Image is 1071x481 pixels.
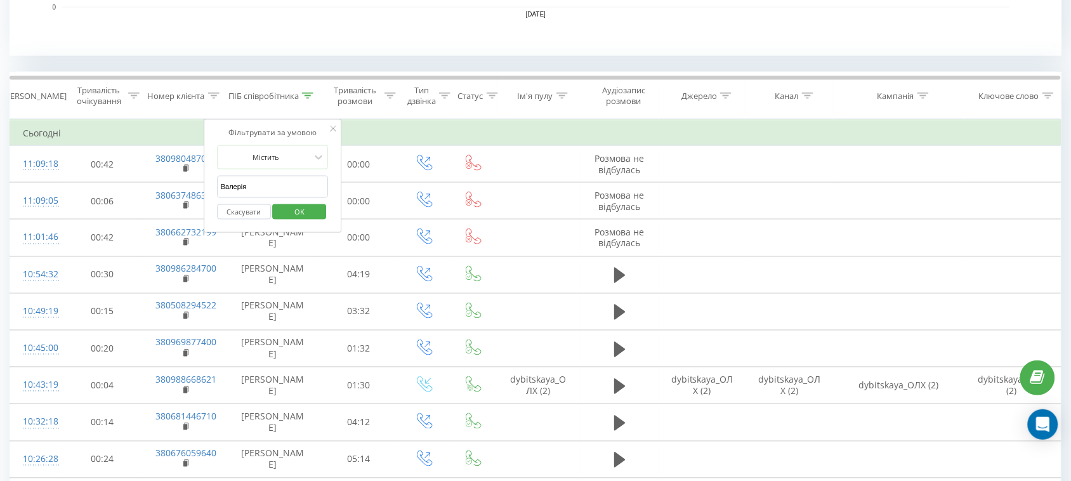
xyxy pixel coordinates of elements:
[23,152,49,176] div: 11:09:18
[155,263,216,275] a: 380986284700
[595,226,645,249] span: Розмова не відбулась
[775,91,799,102] div: Канал
[318,293,399,330] td: 03:32
[329,85,381,107] div: Тривалість розмови
[964,367,1061,404] td: dybitskaya_ОЛХ (2)
[458,91,483,102] div: Статус
[155,374,216,386] a: 380988668621
[155,300,216,312] a: 380508294522
[52,4,56,11] text: 0
[62,404,143,441] td: 00:14
[62,183,143,220] td: 00:06
[595,189,645,213] span: Розмова не відбулась
[318,404,399,441] td: 04:12
[73,85,125,107] div: Тривалість очікування
[496,367,581,404] td: dybitskaya_ОЛХ (2)
[1028,409,1058,440] div: Open Intercom Messenger
[62,293,143,330] td: 00:15
[23,300,49,324] div: 10:49:19
[10,121,1061,146] td: Сьогодні
[217,126,329,139] div: Фільтрувати за умовою
[23,336,49,361] div: 10:45:00
[979,91,1039,102] div: Ключове слово
[282,202,317,221] span: OK
[3,91,67,102] div: [PERSON_NAME]
[518,91,553,102] div: Ім'я пулу
[23,225,49,250] div: 11:01:46
[62,256,143,293] td: 00:30
[227,256,318,293] td: [PERSON_NAME]
[227,293,318,330] td: [PERSON_NAME]
[23,410,49,435] div: 10:32:18
[23,447,49,472] div: 10:26:28
[659,367,746,404] td: dybitskaya_ОЛХ (2)
[877,91,914,102] div: Кампанія
[318,220,399,256] td: 00:00
[23,188,49,213] div: 11:09:05
[318,256,399,293] td: 04:19
[155,152,216,164] a: 380980487009
[228,91,299,102] div: ПІБ співробітника
[746,367,834,404] td: dybitskaya_ОЛХ (2)
[227,331,318,367] td: [PERSON_NAME]
[155,226,216,238] a: 380662732199
[23,373,49,398] div: 10:43:19
[62,367,143,404] td: 00:04
[318,146,399,183] td: 00:00
[681,91,717,102] div: Джерело
[62,331,143,367] td: 00:20
[217,176,329,198] input: Введіть значення
[318,183,399,220] td: 00:00
[155,336,216,348] a: 380969877400
[227,441,318,478] td: [PERSON_NAME]
[155,189,216,201] a: 380637486340
[62,441,143,478] td: 00:24
[592,85,655,107] div: Аудіозапис розмови
[318,331,399,367] td: 01:32
[227,404,318,441] td: [PERSON_NAME]
[148,91,205,102] div: Номер клієнта
[526,11,546,18] text: [DATE]
[23,263,49,287] div: 10:54:32
[318,441,399,478] td: 05:14
[407,85,436,107] div: Тип дзвінка
[62,220,143,256] td: 00:42
[318,367,399,404] td: 01:30
[227,367,318,404] td: [PERSON_NAME]
[834,367,964,404] td: dybitskaya_ОЛХ (2)
[595,152,645,176] span: Розмова не відбулась
[62,146,143,183] td: 00:42
[273,204,327,220] button: OK
[155,447,216,459] a: 380676059640
[155,411,216,423] a: 380681446710
[217,204,271,220] button: Скасувати
[227,220,318,256] td: [PERSON_NAME]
